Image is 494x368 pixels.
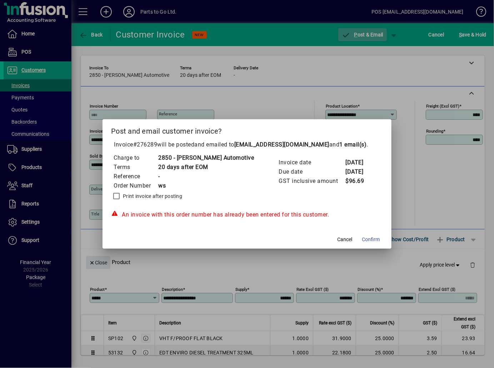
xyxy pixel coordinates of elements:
[345,158,374,167] td: [DATE]
[345,167,374,176] td: [DATE]
[194,141,367,148] span: and emailed to
[158,163,254,172] td: 20 days after EOM
[113,172,158,181] td: Reference
[279,167,345,176] td: Due date
[113,181,158,190] td: Order Number
[121,193,182,200] label: Print invoice after posting
[158,181,254,190] td: ws
[279,158,345,167] td: Invoice date
[234,141,329,148] b: [EMAIL_ADDRESS][DOMAIN_NAME]
[362,236,380,243] span: Confirm
[133,141,158,148] span: #276289
[345,176,374,186] td: $96.69
[113,153,158,163] td: Charge to
[279,176,345,186] td: GST inclusive amount
[158,172,254,181] td: -
[340,141,367,148] b: 1 email(s)
[329,141,367,148] span: and
[158,153,254,163] td: 2850 - [PERSON_NAME] Automotive
[334,233,356,246] button: Cancel
[359,233,383,246] button: Confirm
[113,163,158,172] td: Terms
[103,119,391,140] h2: Post and email customer invoice?
[111,210,383,219] div: An invoice with this order number has already been entered for this customer.
[338,236,353,243] span: Cancel
[111,140,383,149] p: Invoice will be posted .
